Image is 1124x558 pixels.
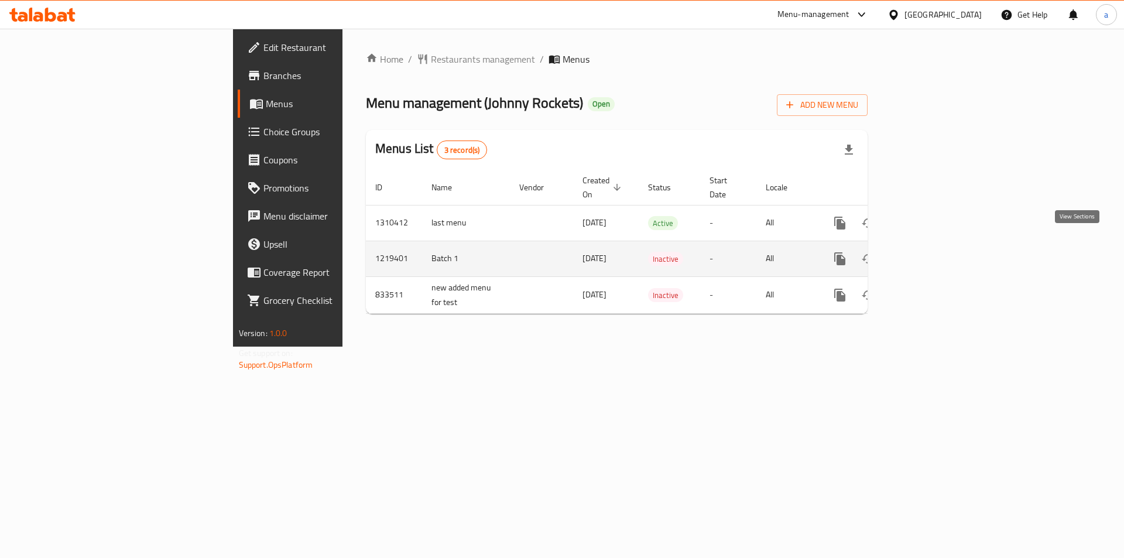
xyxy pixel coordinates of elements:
span: Coupons [263,153,412,167]
a: Menu disclaimer [238,202,421,230]
span: 1.0.0 [269,326,287,341]
a: Edit Restaurant [238,33,421,61]
span: [DATE] [582,287,606,302]
span: Get support on: [239,345,293,361]
span: Promotions [263,181,412,195]
a: Restaurants management [417,52,535,66]
span: Choice Groups [263,125,412,139]
span: Add New Menu [786,98,858,112]
button: Change Status [854,281,882,309]
li: / [540,52,544,66]
span: Branches [263,69,412,83]
span: Created On [582,173,625,201]
a: Promotions [238,174,421,202]
span: Inactive [648,252,683,266]
a: Choice Groups [238,118,421,146]
span: Restaurants management [431,52,535,66]
div: Active [648,216,678,230]
span: Menus [563,52,590,66]
a: Menus [238,90,421,118]
span: Inactive [648,289,683,302]
td: All [756,241,817,276]
button: Add New Menu [777,94,868,116]
nav: breadcrumb [366,52,868,66]
td: - [700,276,756,313]
a: Coupons [238,146,421,174]
div: Menu-management [777,8,849,22]
span: Locale [766,180,803,194]
a: Grocery Checklist [238,286,421,314]
td: All [756,276,817,313]
span: ID [375,180,397,194]
a: Support.OpsPlatform [239,357,313,372]
td: new added menu for test [422,276,510,313]
div: Inactive [648,288,683,302]
span: [DATE] [582,251,606,266]
span: Upsell [263,237,412,251]
span: Menu management ( Johnny Rockets ) [366,90,583,116]
span: Menu disclaimer [263,209,412,223]
a: Branches [238,61,421,90]
button: Change Status [854,209,882,237]
td: Batch 1 [422,241,510,276]
div: [GEOGRAPHIC_DATA] [904,8,982,21]
td: All [756,205,817,241]
button: more [826,245,854,273]
div: Open [588,97,615,111]
a: Coverage Report [238,258,421,286]
span: Open [588,99,615,109]
table: enhanced table [366,170,948,314]
td: last menu [422,205,510,241]
span: Status [648,180,686,194]
button: more [826,281,854,309]
span: Coverage Report [263,265,412,279]
span: [DATE] [582,215,606,230]
span: Vendor [519,180,559,194]
span: a [1104,8,1108,21]
span: Active [648,217,678,230]
span: Start Date [710,173,742,201]
h2: Menus List [375,140,487,159]
span: Menus [266,97,412,111]
span: Name [431,180,467,194]
span: Grocery Checklist [263,293,412,307]
span: Version: [239,326,268,341]
div: Total records count [437,141,488,159]
td: - [700,241,756,276]
button: more [826,209,854,237]
span: Edit Restaurant [263,40,412,54]
td: - [700,205,756,241]
button: Change Status [854,245,882,273]
a: Upsell [238,230,421,258]
th: Actions [817,170,948,206]
span: 3 record(s) [437,145,487,156]
div: Export file [835,136,863,164]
